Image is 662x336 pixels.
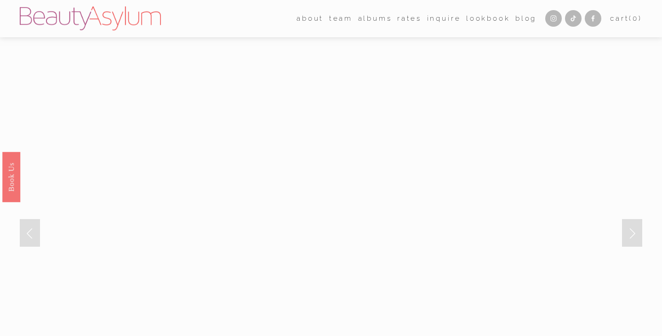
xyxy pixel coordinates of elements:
a: TikTok [565,10,582,27]
a: Next Slide [622,219,642,247]
a: Rates [397,12,422,26]
span: team [329,12,353,25]
a: Lookbook [466,12,510,26]
a: Blog [515,12,536,26]
span: ( ) [629,14,642,23]
a: Previous Slide [20,219,40,247]
a: Book Us [2,152,20,202]
a: Instagram [545,10,562,27]
span: about [297,12,324,25]
img: Beauty Asylum | Bridal Hair &amp; Makeup Charlotte &amp; Atlanta [20,6,161,30]
a: Facebook [585,10,601,27]
a: albums [358,12,392,26]
a: folder dropdown [297,12,324,26]
a: folder dropdown [329,12,353,26]
a: Inquire [427,12,461,26]
a: 0 items in cart [610,12,642,25]
span: 0 [633,14,639,23]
